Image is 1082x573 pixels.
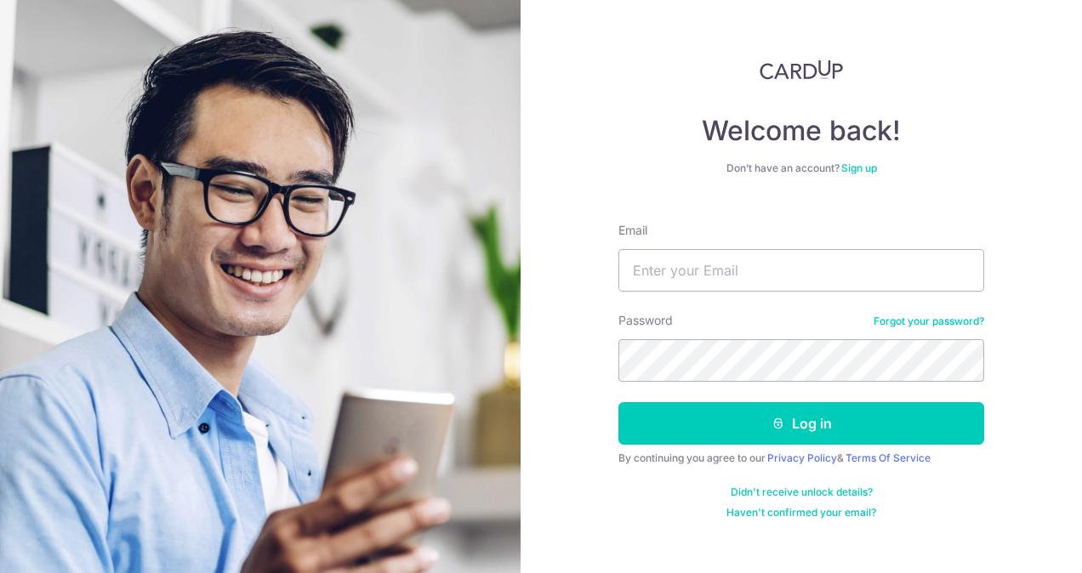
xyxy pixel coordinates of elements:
[618,451,984,465] div: By continuing you agree to our &
[874,315,984,328] a: Forgot your password?
[760,60,843,80] img: CardUp Logo
[618,222,647,239] label: Email
[767,451,837,464] a: Privacy Policy
[618,162,984,175] div: Don’t have an account?
[731,485,873,499] a: Didn't receive unlock details?
[618,114,984,148] h4: Welcome back!
[846,451,931,464] a: Terms Of Service
[841,162,877,174] a: Sign up
[726,506,876,519] a: Haven't confirmed your email?
[618,402,984,445] button: Log in
[618,249,984,292] input: Enter your Email
[618,312,673,329] label: Password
